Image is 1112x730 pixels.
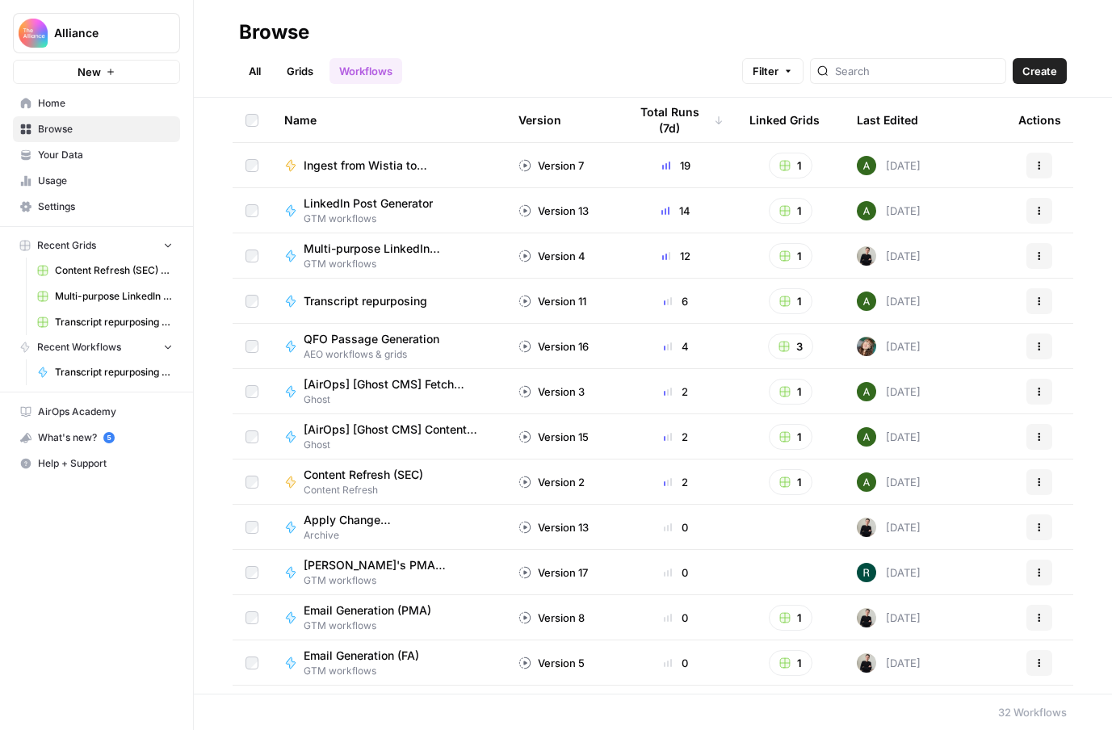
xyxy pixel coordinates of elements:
[304,293,427,309] span: Transcript repurposing
[13,194,180,220] a: Settings
[304,347,452,362] span: AEO workflows & grids
[13,399,180,425] a: AirOps Academy
[518,610,585,626] div: Version 8
[284,557,493,588] a: [PERSON_NAME]'s PMA Enterprise post creatorGTM workflows
[304,648,419,664] span: Email Generation (FA)
[628,98,724,142] div: Total Runs (7d)
[857,246,876,266] img: rzyuksnmva7rad5cmpd7k6b2ndco
[769,153,812,178] button: 1
[38,174,173,188] span: Usage
[284,512,493,543] a: Apply Change RecommendationsArchive
[284,157,493,174] a: Ingest from Wistia to Knowledge Base
[13,451,180,476] button: Help + Support
[103,432,115,443] a: 5
[857,201,876,220] img: d65nc20463hou62czyfowuui0u3g
[55,365,173,380] span: Transcript repurposing ([PERSON_NAME])
[304,512,480,528] span: Apply Change Recommendations
[304,483,436,497] span: Content Refresh
[769,198,812,224] button: 1
[304,528,493,543] span: Archive
[628,338,724,355] div: 4
[769,650,812,676] button: 1
[628,157,724,174] div: 19
[628,429,724,445] div: 2
[13,142,180,168] a: Your Data
[239,19,309,45] div: Browse
[857,608,921,627] div: [DATE]
[753,63,778,79] span: Filter
[329,58,402,84] a: Workflows
[518,293,586,309] div: Version 11
[14,426,179,450] div: What's new?
[1022,63,1057,79] span: Create
[37,340,121,355] span: Recent Workflows
[30,283,180,309] a: Multi-purpose LinkedIn Workflow Grid
[769,379,812,405] button: 1
[304,602,431,619] span: Email Generation (PMA)
[284,602,493,633] a: Email Generation (PMA)GTM workflows
[304,693,429,709] span: Email Generation (CSC)
[857,246,921,266] div: [DATE]
[518,203,589,219] div: Version 13
[284,467,493,497] a: Content Refresh (SEC)Content Refresh
[38,199,173,214] span: Settings
[857,472,876,492] img: d65nc20463hou62czyfowuui0u3g
[304,241,480,257] span: Multi-purpose LinkedIn Workflow
[518,474,585,490] div: Version 2
[284,331,493,362] a: QFO Passage GenerationAEO workflows & grids
[13,13,180,53] button: Workspace: Alliance
[518,248,585,264] div: Version 4
[857,201,921,220] div: [DATE]
[55,289,173,304] span: Multi-purpose LinkedIn Workflow Grid
[857,653,921,673] div: [DATE]
[628,384,724,400] div: 2
[38,405,173,419] span: AirOps Academy
[107,434,111,442] text: 5
[769,605,812,631] button: 1
[769,243,812,269] button: 1
[304,557,480,573] span: [PERSON_NAME]'s PMA Enterprise post creator
[38,122,173,136] span: Browse
[304,257,493,271] span: GTM workflows
[284,241,493,271] a: Multi-purpose LinkedIn WorkflowGTM workflows
[857,382,921,401] div: [DATE]
[304,438,493,452] span: Ghost
[857,156,921,175] div: [DATE]
[13,60,180,84] button: New
[13,116,180,142] a: Browse
[54,25,152,41] span: Alliance
[277,58,323,84] a: Grids
[304,392,493,407] span: Ghost
[55,315,173,329] span: Transcript repurposing Grid
[769,288,812,314] button: 1
[19,19,48,48] img: Alliance Logo
[742,58,804,84] button: Filter
[749,98,820,142] div: Linked Grids
[857,518,921,537] div: [DATE]
[78,64,101,80] span: New
[857,337,921,356] div: [DATE]
[518,429,589,445] div: Version 15
[30,359,180,385] a: Transcript repurposing ([PERSON_NAME])
[38,148,173,162] span: Your Data
[38,456,173,471] span: Help + Support
[857,156,876,175] img: d65nc20463hou62czyfowuui0u3g
[857,563,876,582] img: 4b2z8u3j4c8n77o1yymt3a8yc6fj
[1013,58,1067,84] button: Create
[518,519,589,535] div: Version 13
[857,653,876,673] img: rzyuksnmva7rad5cmpd7k6b2ndco
[628,610,724,626] div: 0
[55,263,173,278] span: Content Refresh (SEC) Grid
[284,195,493,226] a: LinkedIn Post GeneratorGTM workflows
[628,293,724,309] div: 6
[998,704,1067,720] div: 32 Workflows
[13,335,180,359] button: Recent Workflows
[857,98,918,142] div: Last Edited
[857,472,921,492] div: [DATE]
[304,195,433,212] span: LinkedIn Post Generator
[284,98,493,142] div: Name
[628,248,724,264] div: 12
[284,293,493,309] a: Transcript repurposing
[857,337,876,356] img: auytl9ei5tcnqodk4shm8exxpdku
[304,619,444,633] span: GTM workflows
